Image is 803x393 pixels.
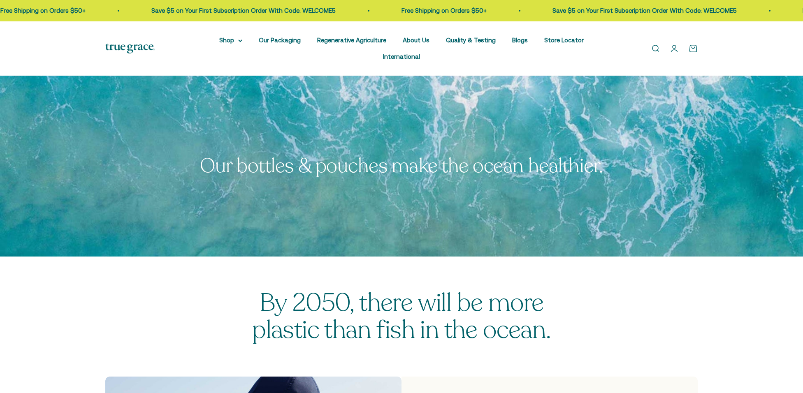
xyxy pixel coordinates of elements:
[259,37,301,44] a: Our Packaging
[383,53,420,60] a: International
[446,37,496,44] a: Quality & Testing
[219,35,242,45] summary: Shop
[241,289,562,344] p: By 2050, there will be more plastic than fish in the ocean.
[136,6,320,16] p: Save $5 on Your First Subscription Order With Code: WELCOME5
[544,37,584,44] a: Store Locator
[403,37,429,44] a: About Us
[386,7,471,14] a: Free Shipping on Orders $50+
[200,153,603,179] split-lines: Our bottles & pouches make the ocean healthier.
[537,6,721,16] p: Save $5 on Your First Subscription Order With Code: WELCOME5
[512,37,528,44] a: Blogs
[317,37,386,44] a: Regenerative Agriculture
